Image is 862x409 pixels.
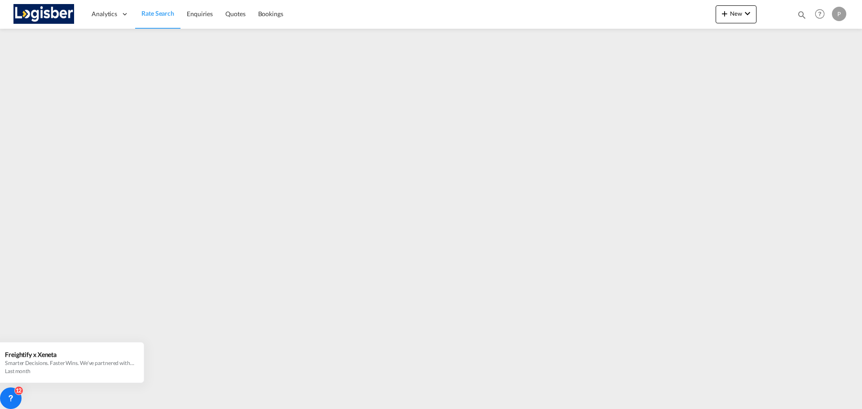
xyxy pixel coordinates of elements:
div: P [832,7,846,21]
img: d7a75e507efd11eebffa5922d020a472.png [13,4,74,24]
span: Analytics [92,9,117,18]
span: Enquiries [187,10,213,18]
span: New [719,10,753,17]
span: Quotes [225,10,245,18]
span: Rate Search [141,9,174,17]
span: Help [812,6,827,22]
md-icon: icon-chevron-down [742,8,753,19]
button: icon-plus 400-fgNewicon-chevron-down [716,5,756,23]
md-icon: icon-plus 400-fg [719,8,730,19]
div: icon-magnify [797,10,807,23]
md-icon: icon-magnify [797,10,807,20]
div: Help [812,6,832,22]
span: Bookings [258,10,283,18]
